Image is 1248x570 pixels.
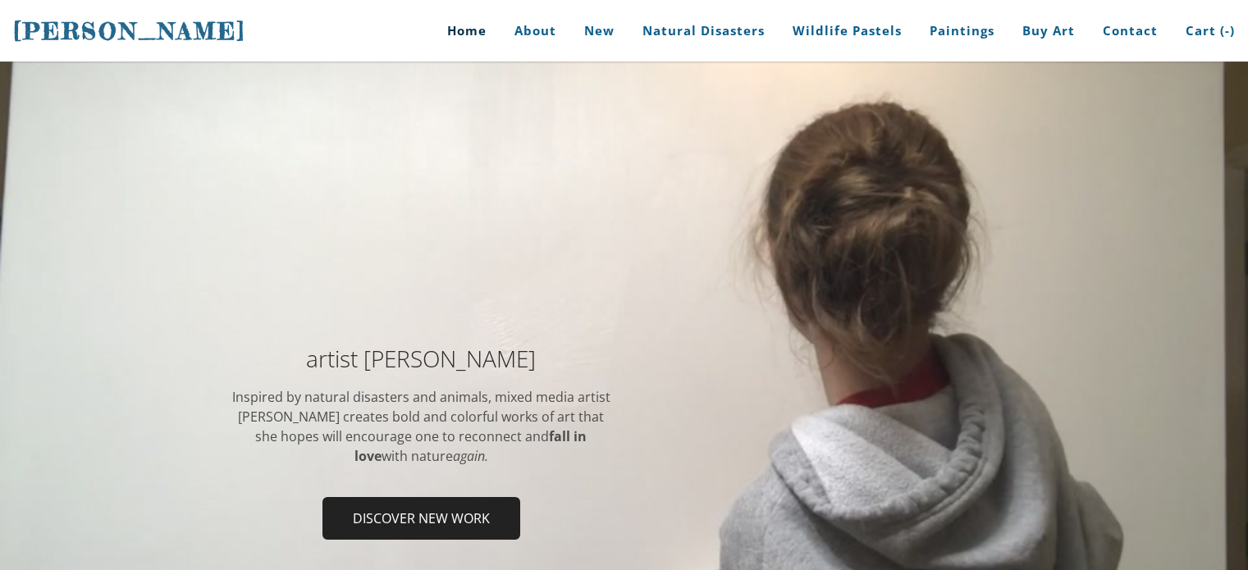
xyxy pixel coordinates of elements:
h2: artist [PERSON_NAME] [231,347,612,370]
span: - [1225,22,1230,39]
div: Inspired by natural disasters and animals, mixed media artist [PERSON_NAME] ​creates bold and col... [231,387,612,466]
a: Discover new work [322,497,520,540]
a: [PERSON_NAME] [13,16,246,47]
em: again. [453,447,488,465]
span: Discover new work [324,499,519,538]
span: [PERSON_NAME] [13,17,246,45]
